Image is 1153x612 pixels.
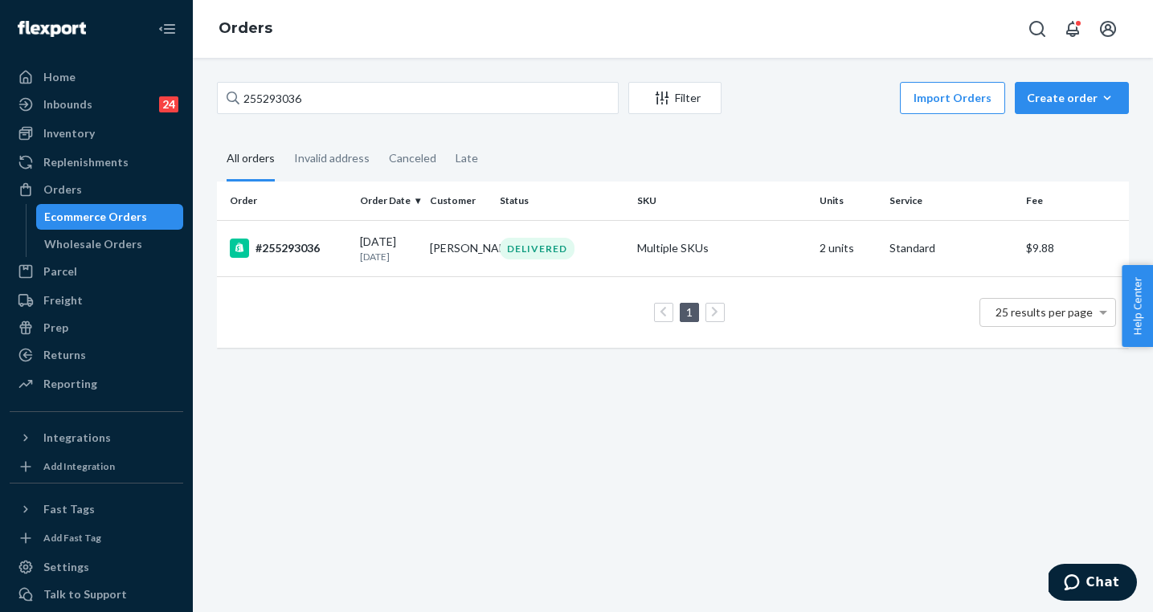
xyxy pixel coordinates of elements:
[10,259,183,284] a: Parcel
[631,182,813,220] th: SKU
[43,586,127,602] div: Talk to Support
[10,371,183,397] a: Reporting
[18,21,86,37] img: Flexport logo
[10,554,183,580] a: Settings
[631,220,813,276] td: Multiple SKUs
[10,120,183,146] a: Inventory
[10,92,183,117] a: Inbounds24
[10,288,183,313] a: Freight
[1021,13,1053,45] button: Open Search Box
[1020,182,1129,220] th: Fee
[159,96,178,112] div: 24
[43,559,89,575] div: Settings
[1027,90,1117,106] div: Create order
[1015,82,1129,114] button: Create order
[1020,220,1129,276] td: $9.88
[217,182,354,220] th: Order
[44,209,147,225] div: Ecommerce Orders
[294,137,370,179] div: Invalid address
[10,425,183,451] button: Integrations
[206,6,285,52] ol: breadcrumbs
[43,531,101,545] div: Add Fast Tag
[813,220,883,276] td: 2 units
[360,234,417,263] div: [DATE]
[10,457,183,476] a: Add Integration
[10,528,183,548] a: Add Fast Tag
[628,82,722,114] button: Filter
[43,69,76,85] div: Home
[354,182,423,220] th: Order Date
[43,182,82,198] div: Orders
[10,342,183,368] a: Returns
[1092,13,1124,45] button: Open account menu
[43,430,111,446] div: Integrations
[43,347,86,363] div: Returns
[889,240,1013,256] p: Standard
[1049,564,1137,604] iframe: Opens a widget where you can chat to one of our agents
[493,182,630,220] th: Status
[1057,13,1089,45] button: Open notifications
[43,320,68,336] div: Prep
[813,182,883,220] th: Units
[10,496,183,522] button: Fast Tags
[36,231,184,257] a: Wholesale Orders
[389,137,436,179] div: Canceled
[430,194,487,207] div: Customer
[10,177,183,202] a: Orders
[883,182,1020,220] th: Service
[43,501,95,517] div: Fast Tags
[500,238,574,259] div: DELIVERED
[43,96,92,112] div: Inbounds
[151,13,183,45] button: Close Navigation
[10,64,183,90] a: Home
[683,305,696,319] a: Page 1 is your current page
[10,581,183,607] button: Talk to Support
[43,154,129,170] div: Replenishments
[900,82,1005,114] button: Import Orders
[629,90,721,106] div: Filter
[230,239,347,258] div: #255293036
[10,315,183,341] a: Prep
[217,82,619,114] input: Search orders
[44,236,142,252] div: Wholesale Orders
[227,137,275,182] div: All orders
[36,204,184,230] a: Ecommerce Orders
[10,149,183,175] a: Replenishments
[456,137,478,179] div: Late
[43,376,97,392] div: Reporting
[360,250,417,263] p: [DATE]
[996,305,1093,319] span: 25 results per page
[43,459,115,473] div: Add Integration
[43,125,95,141] div: Inventory
[43,263,77,279] div: Parcel
[43,292,83,308] div: Freight
[423,220,493,276] td: [PERSON_NAME]
[1122,265,1153,347] button: Help Center
[219,19,272,37] a: Orders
